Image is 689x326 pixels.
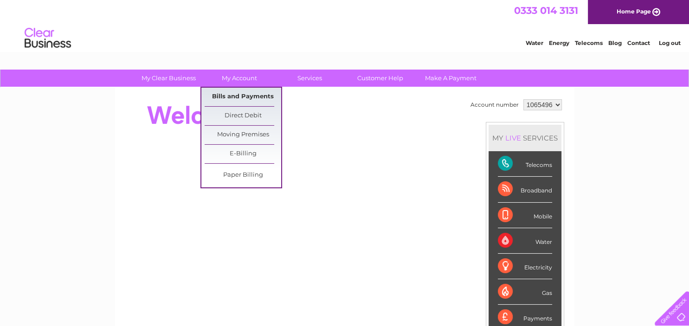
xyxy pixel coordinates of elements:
img: logo.png [24,24,71,52]
div: Telecoms [498,151,552,177]
a: Moving Premises [205,126,281,144]
div: Electricity [498,254,552,279]
div: Mobile [498,203,552,228]
a: Bills and Payments [205,88,281,106]
div: LIVE [503,134,523,142]
a: Paper Billing [205,166,281,185]
td: Account number [468,97,521,113]
a: Direct Debit [205,107,281,125]
a: E-Billing [205,145,281,163]
a: My Account [201,70,277,87]
a: Services [271,70,348,87]
a: Make A Payment [412,70,489,87]
a: Contact [627,39,650,46]
a: Log out [658,39,680,46]
div: MY SERVICES [489,125,561,151]
div: Clear Business is a trading name of Verastar Limited (registered in [GEOGRAPHIC_DATA] No. 3667643... [126,5,564,45]
div: Broadband [498,177,552,202]
div: Gas [498,279,552,305]
a: 0333 014 3131 [514,5,578,16]
a: Energy [549,39,569,46]
a: Telecoms [575,39,603,46]
a: Customer Help [342,70,419,87]
a: My Clear Business [130,70,207,87]
a: Water [526,39,543,46]
a: Blog [608,39,622,46]
div: Water [498,228,552,254]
